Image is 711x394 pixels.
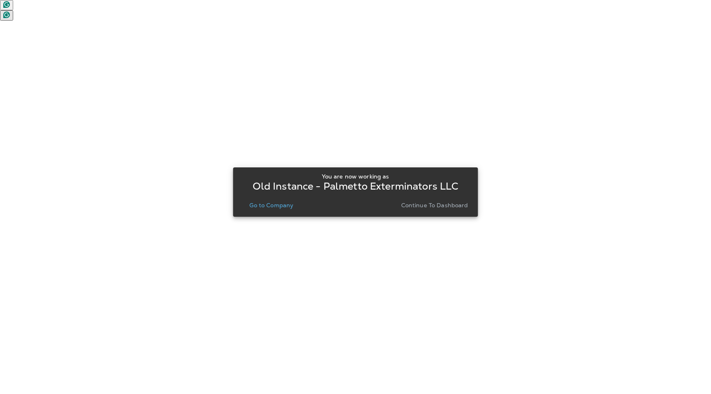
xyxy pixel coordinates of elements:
[249,202,293,209] p: Go to Company
[322,173,389,180] p: You are now working as
[246,199,297,211] button: Go to Company
[398,199,472,211] button: Continue to Dashboard
[401,202,468,209] p: Continue to Dashboard
[253,183,459,190] p: Old Instance - Palmetto Exterminators LLC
